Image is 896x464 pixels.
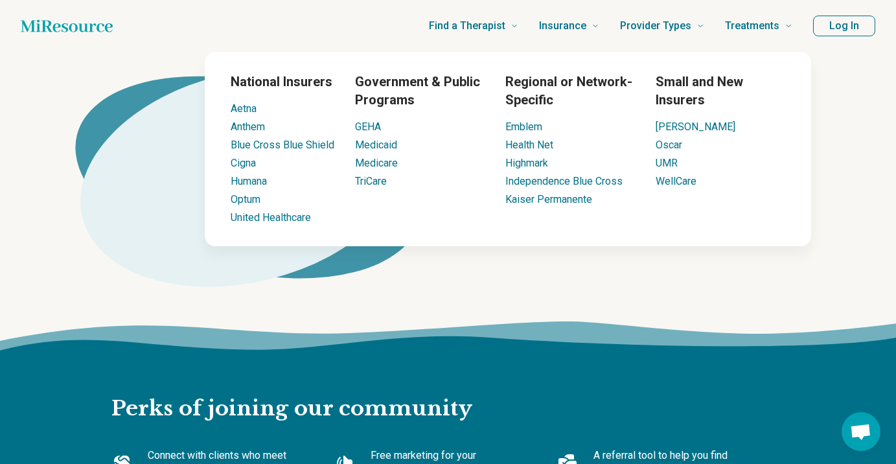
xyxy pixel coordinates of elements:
[355,121,381,133] a: GEHA
[505,121,542,133] a: Emblem
[620,17,691,35] span: Provider Types
[656,139,682,151] a: Oscar
[656,121,735,133] a: [PERSON_NAME]
[355,157,398,169] a: Medicare
[231,102,257,115] a: Aetna
[539,17,586,35] span: Insurance
[231,211,311,224] a: United Healthcare
[355,175,387,187] a: TriCare
[505,193,592,205] a: Kaiser Permanente
[355,139,397,151] a: Medicaid
[725,17,779,35] span: Treatments
[656,73,785,109] h3: Small and New Insurers
[429,17,505,35] span: Find a Therapist
[656,175,696,187] a: WellCare
[231,73,334,91] h3: National Insurers
[505,175,623,187] a: Independence Blue Cross
[231,175,267,187] a: Humana
[355,73,485,109] h3: Government & Public Programs
[231,121,265,133] a: Anthem
[231,157,256,169] a: Cigna
[842,412,880,451] div: Open chat
[127,52,889,246] div: Insurance
[231,139,334,151] a: Blue Cross Blue Shield
[21,13,113,39] a: Home page
[505,157,548,169] a: Highmark
[656,157,678,169] a: UMR
[813,16,875,36] button: Log In
[505,73,635,109] h3: Regional or Network-Specific
[111,354,785,423] h2: Perks of joining our community
[505,139,553,151] a: Health Net
[231,193,260,205] a: Optum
